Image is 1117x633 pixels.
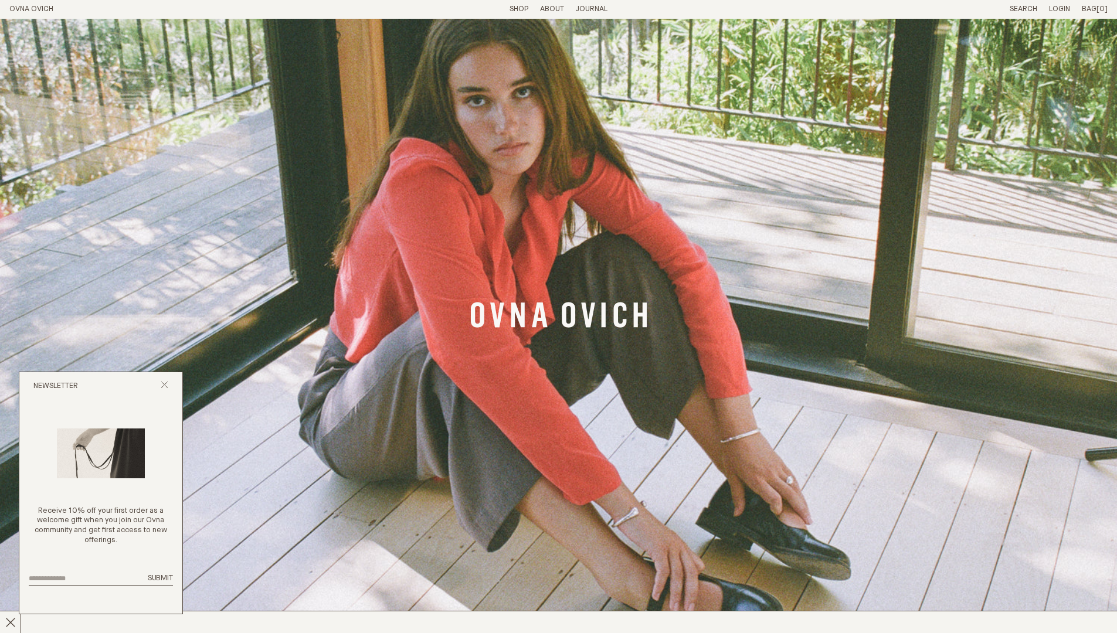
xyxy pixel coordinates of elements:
[9,5,53,13] a: Home
[1096,5,1108,13] span: [0]
[510,5,528,13] a: Shop
[1010,5,1037,13] a: Search
[471,302,647,331] a: Banner Link
[161,381,168,392] button: Close popup
[29,506,173,546] p: Receive 10% off your first order as a welcome gift when you join our Ovna community and get first...
[1049,5,1070,13] a: Login
[148,574,173,584] button: Submit
[33,382,78,392] h2: Newsletter
[148,574,173,582] span: Submit
[540,5,564,15] summary: About
[576,5,607,13] a: Journal
[1082,5,1096,13] span: Bag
